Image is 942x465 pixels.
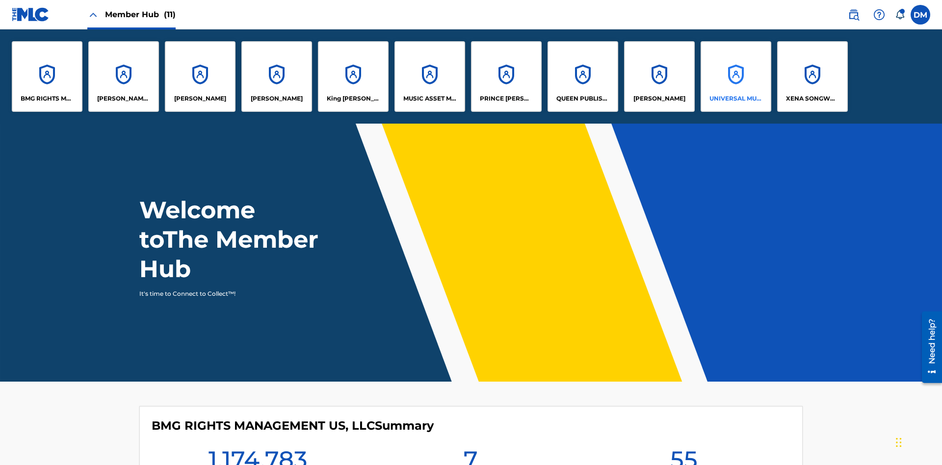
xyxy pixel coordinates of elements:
[896,428,902,457] div: Drag
[624,41,695,112] a: Accounts[PERSON_NAME]
[893,418,942,465] iframe: Chat Widget
[873,9,885,21] img: help
[701,41,771,112] a: AccountsUNIVERSAL MUSIC PUB GROUP
[87,9,99,21] img: Close
[152,418,434,433] h4: BMG RIGHTS MANAGEMENT US, LLC
[164,10,176,19] span: (11)
[786,94,839,103] p: XENA SONGWRITER
[327,94,380,103] p: King McTesterson
[709,94,763,103] p: UNIVERSAL MUSIC PUB GROUP
[88,41,159,112] a: Accounts[PERSON_NAME] SONGWRITER
[139,289,310,298] p: It's time to Connect to Collect™!
[869,5,889,25] div: Help
[471,41,542,112] a: AccountsPRINCE [PERSON_NAME]
[97,94,151,103] p: CLEO SONGWRITER
[105,9,176,20] span: Member Hub
[848,9,860,21] img: search
[480,94,533,103] p: PRINCE MCTESTERSON
[556,94,610,103] p: QUEEN PUBLISHA
[548,41,618,112] a: AccountsQUEEN PUBLISHA
[12,7,50,22] img: MLC Logo
[241,41,312,112] a: Accounts[PERSON_NAME]
[633,94,685,103] p: RONALD MCTESTERSON
[174,94,226,103] p: ELVIS COSTELLO
[844,5,863,25] a: Public Search
[403,94,457,103] p: MUSIC ASSET MANAGEMENT (MAM)
[318,41,389,112] a: AccountsKing [PERSON_NAME]
[12,41,82,112] a: AccountsBMG RIGHTS MANAGEMENT US, LLC
[251,94,303,103] p: EYAMA MCSINGER
[915,308,942,388] iframe: Resource Center
[911,5,930,25] div: User Menu
[139,195,323,284] h1: Welcome to The Member Hub
[895,10,905,20] div: Notifications
[777,41,848,112] a: AccountsXENA SONGWRITER
[21,94,74,103] p: BMG RIGHTS MANAGEMENT US, LLC
[165,41,235,112] a: Accounts[PERSON_NAME]
[394,41,465,112] a: AccountsMUSIC ASSET MANAGEMENT (MAM)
